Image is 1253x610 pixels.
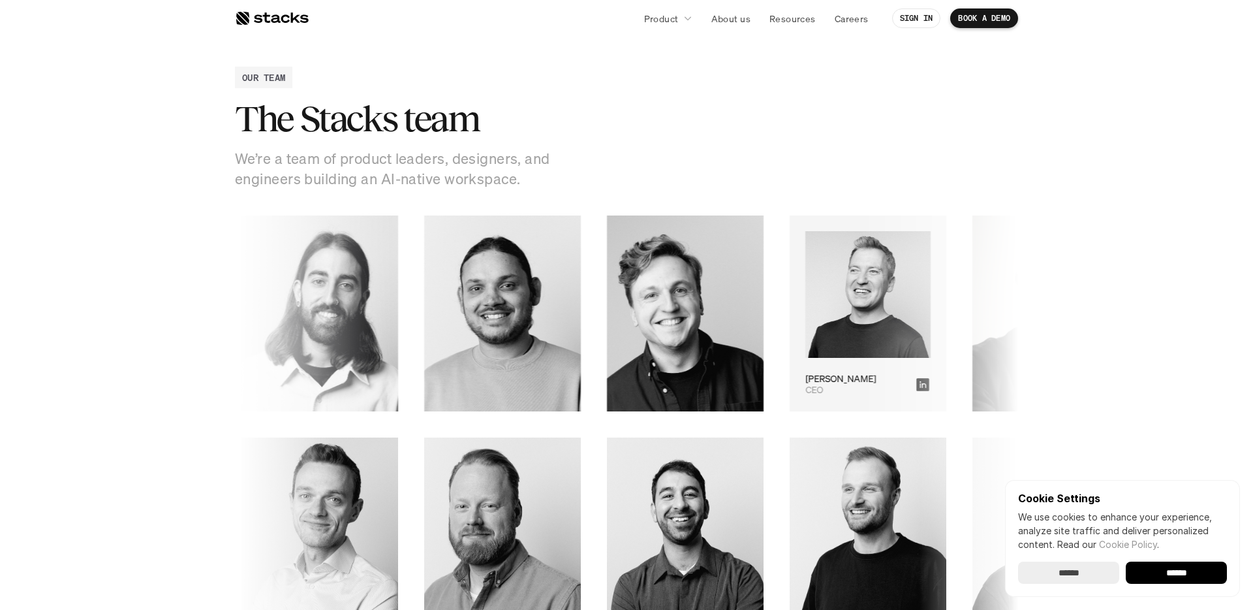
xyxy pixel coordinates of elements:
[1099,539,1157,550] a: Cookie Policy
[769,12,816,25] p: Resources
[1018,510,1227,551] p: We use cookies to enhance your experience, analyze site traffic and deliver personalized content.
[835,12,869,25] p: Careers
[235,149,561,189] p: We’re a team of product leaders, designers, and engineers building an AI-native workspace.
[235,99,626,139] h2: The Stacks team
[827,7,876,30] a: Careers
[711,12,750,25] p: About us
[1018,493,1227,504] p: Cookie Settings
[799,385,817,396] p: CEO
[958,14,1010,23] p: BOOK A DEMO
[892,8,941,28] a: SIGN IN
[950,8,1018,28] a: BOOK A DEMO
[1057,539,1159,550] span: Read our .
[762,7,824,30] a: Resources
[242,71,285,84] h2: OUR TEAM
[900,14,933,23] p: SIGN IN
[704,7,758,30] a: About us
[799,374,870,385] p: [PERSON_NAME]
[644,12,679,25] p: Product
